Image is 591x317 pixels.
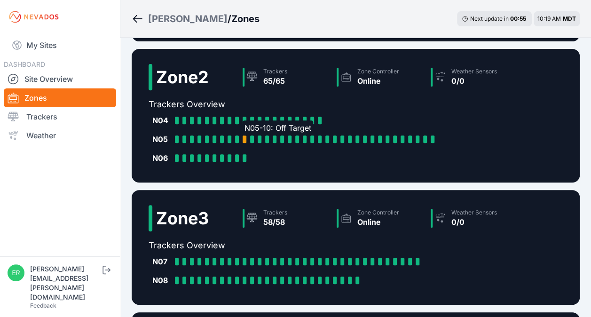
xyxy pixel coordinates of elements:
a: N05-10: Off Target [243,135,250,143]
img: Nevados [8,9,60,24]
a: [PERSON_NAME] [148,12,228,25]
div: N05 [152,134,171,145]
div: 65/65 [263,75,287,87]
div: Weather Sensors [451,68,497,75]
h2: Zone 2 [156,68,209,87]
div: N04 [152,115,171,126]
a: Feedback [30,302,56,309]
div: N08 [152,275,171,286]
div: 0/0 [451,216,497,228]
div: 0/0 [451,75,497,87]
a: Weather Sensors0/0 [427,205,521,231]
div: Online [357,216,399,228]
a: Site Overview [4,70,116,88]
span: MDT [563,15,576,22]
a: Weather Sensors0/0 [427,64,521,90]
h2: Trackers Overview [149,98,521,111]
div: Trackers [263,68,287,75]
div: 58/58 [263,216,287,228]
a: Trackers58/58 [239,205,333,231]
h3: Zones [231,12,260,25]
nav: Breadcrumb [132,7,260,31]
span: / [228,12,231,25]
a: Zones [4,88,116,107]
img: erik.ordorica@solvenergy.com [8,264,24,281]
div: [PERSON_NAME][EMAIL_ADDRESS][PERSON_NAME][DOMAIN_NAME] [30,264,101,302]
div: N06 [152,152,171,164]
div: Zone Controller [357,209,399,216]
a: Weather [4,126,116,145]
div: Weather Sensors [451,209,497,216]
a: Trackers65/65 [239,64,333,90]
span: Next update in [470,15,509,22]
h2: Trackers Overview [149,239,521,252]
div: 00 : 55 [510,15,527,23]
span: 10:19 AM [537,15,561,22]
a: My Sites [4,34,116,56]
span: DASHBOARD [4,60,45,68]
a: Trackers [4,107,116,126]
div: N07 [152,256,171,267]
h2: Zone 3 [156,209,209,228]
div: Online [357,75,399,87]
div: Zone Controller [357,68,399,75]
div: Trackers [263,209,287,216]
